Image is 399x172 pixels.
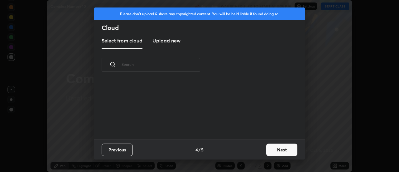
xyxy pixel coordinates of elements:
h4: / [199,146,200,153]
button: Previous [102,144,133,156]
input: Search [122,51,200,78]
h4: 4 [195,146,198,153]
h4: 5 [201,146,204,153]
div: Please don't upload & share any copyrighted content. You will be held liable if found doing so. [94,7,305,20]
button: Next [266,144,297,156]
h2: Cloud [102,24,305,32]
h3: Select from cloud [102,37,142,44]
h3: Upload new [152,37,180,44]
